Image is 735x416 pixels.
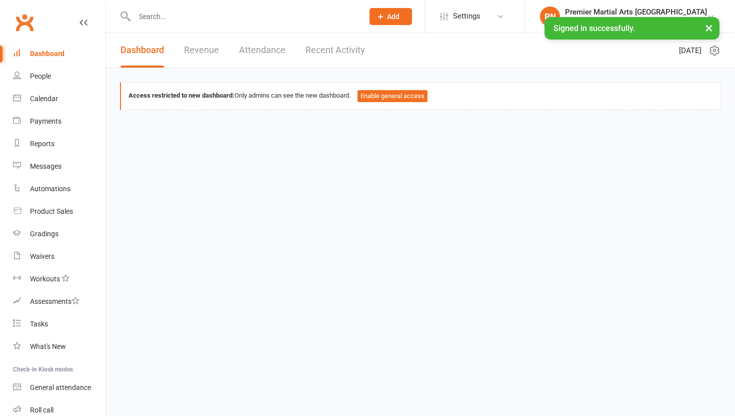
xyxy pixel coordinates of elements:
[13,155,105,178] a: Messages
[13,268,105,290] a: Workouts
[13,245,105,268] a: Waivers
[30,383,91,391] div: General attendance
[305,33,365,68] a: Recent Activity
[357,90,427,102] button: Enable general access
[30,230,58,238] div: Gradings
[30,95,58,103] div: Calendar
[30,50,64,58] div: Dashboard
[13,65,105,88] a: People
[128,92,234,99] strong: Access restricted to new dashboard:
[30,406,53,414] div: Roll call
[13,88,105,110] a: Calendar
[13,376,105,399] a: General attendance kiosk mode
[13,178,105,200] a: Automations
[30,342,66,350] div: What's New
[12,10,37,35] a: Clubworx
[387,13,399,21] span: Add
[13,133,105,155] a: Reports
[30,117,61,125] div: Payments
[30,185,70,193] div: Automations
[13,110,105,133] a: Payments
[679,45,701,57] span: [DATE]
[13,335,105,358] a: What's New
[565,17,707,26] div: Premier Martial Arts [GEOGRAPHIC_DATA]
[13,200,105,223] a: Product Sales
[30,275,60,283] div: Workouts
[453,5,480,28] span: Settings
[565,8,707,17] div: Premier Martial Arts [GEOGRAPHIC_DATA]
[128,90,713,102] div: Only admins can see the new dashboard.
[30,140,54,148] div: Reports
[13,223,105,245] a: Gradings
[30,162,61,170] div: Messages
[239,33,285,68] a: Attendance
[120,33,164,68] a: Dashboard
[30,252,54,260] div: Waivers
[13,43,105,65] a: Dashboard
[30,72,51,80] div: People
[30,297,79,305] div: Assessments
[131,10,356,24] input: Search...
[700,17,718,39] button: ×
[184,33,219,68] a: Revenue
[13,290,105,313] a: Assessments
[30,207,73,215] div: Product Sales
[30,320,48,328] div: Tasks
[13,313,105,335] a: Tasks
[540,7,560,27] div: PN
[553,24,635,33] span: Signed in successfully.
[369,8,412,25] button: Add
